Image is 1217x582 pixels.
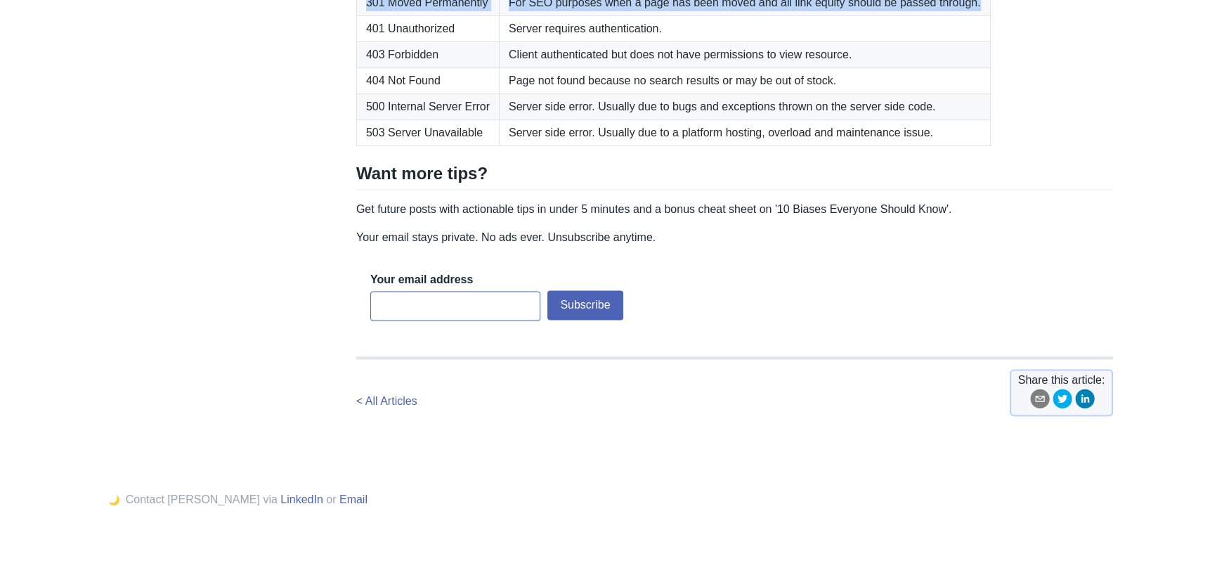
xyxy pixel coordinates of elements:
a: Email [339,493,367,505]
button: twitter [1053,389,1072,413]
p: Your email stays private. No ads ever. Unsubscribe anytime. [356,229,1113,246]
td: 503 Server Unavailable [356,119,499,145]
a: LinkedIn [280,493,323,505]
td: Server requires authentication. [499,15,990,41]
td: Client authenticated but does not have permissions to view resource. [499,41,990,67]
button: email [1030,389,1050,413]
td: Server side error. Usually due to a platform hosting, overload and maintenance issue. [499,119,990,145]
a: < All Articles [356,395,417,407]
td: Server side error. Usually due to bugs and exceptions thrown on the server side code. [499,93,990,119]
span: Share this article: [1018,372,1105,389]
h2: Want more tips? [356,163,1113,190]
td: 401 Unauthorized [356,15,499,41]
td: 403 Forbidden [356,41,499,67]
label: Your email address [370,272,473,287]
span: or [326,493,336,505]
button: Subscribe [547,290,623,320]
p: Get future posts with actionable tips in under 5 minutes and a bonus cheat sheet on '10 Biases Ev... [356,201,1113,218]
td: Page not found because no search results or may be out of stock. [499,67,990,93]
td: 404 Not Found [356,67,499,93]
button: 🌙 [104,494,124,506]
button: linkedin [1075,389,1095,413]
td: 500 Internal Server Error [356,93,499,119]
span: Contact [PERSON_NAME] via [126,493,278,505]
